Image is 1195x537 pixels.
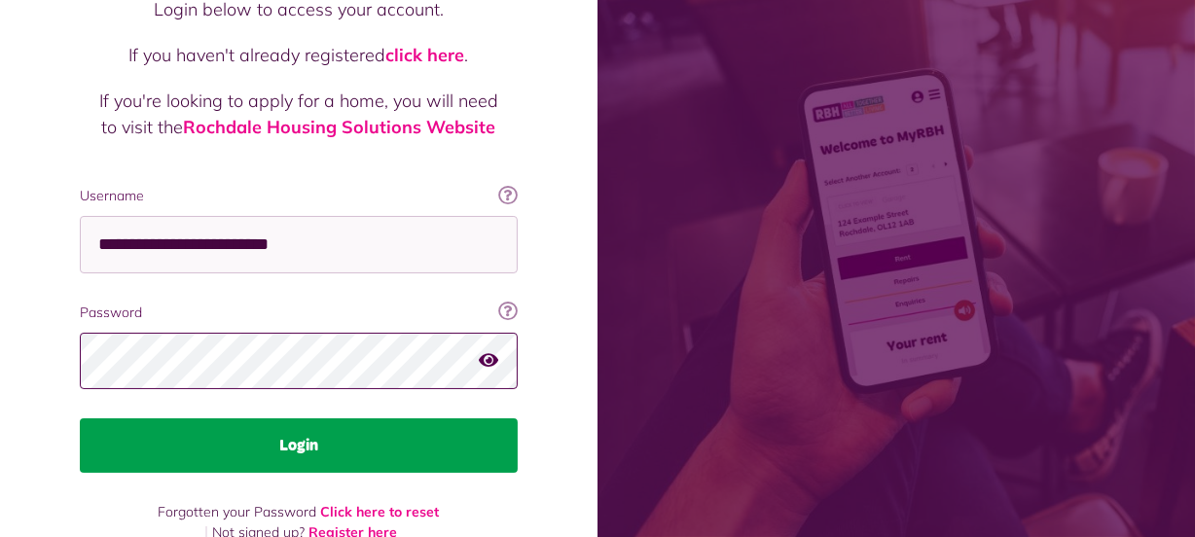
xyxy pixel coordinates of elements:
a: Rochdale Housing Solutions Website [184,116,496,138]
a: click here [386,44,465,66]
p: If you're looking to apply for a home, you will need to visit the [99,88,498,140]
p: If you haven't already registered . [99,42,498,68]
button: Login [80,418,518,473]
span: Forgotten your Password [159,503,317,520]
label: Password [80,303,518,323]
a: Click here to reset [321,503,440,520]
label: Username [80,186,518,206]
